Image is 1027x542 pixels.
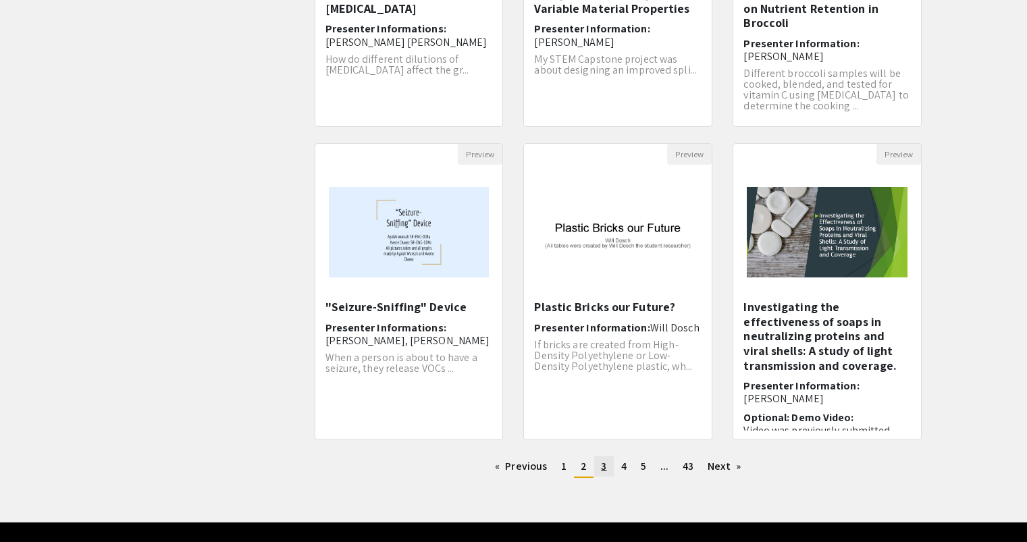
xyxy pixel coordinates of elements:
span: How do different dilutions of [MEDICAL_DATA] affect the gr... [325,52,469,77]
span: Will Dosch [650,321,700,335]
div: Open Presentation <p>Plastic Bricks our Future?</p> [523,143,712,440]
span: If bricks are created from High-Density Polyethylene or Low-Density Polyethylene plastic, wh... [534,337,692,373]
span: 3 [601,459,606,473]
button: Preview [458,144,502,165]
img: <p>Investigating the effectiveness of soaps in neutralizing proteins and viral shells: A study of... [733,173,921,291]
img: <p>"Seizure-Sniffing" Device</p> [315,173,503,291]
p: Video was previously submitted. [743,424,911,437]
button: Preview [876,144,921,165]
h6: Presenter Informations: [325,22,493,48]
a: Previous page [488,456,554,477]
span: 2 [581,459,587,473]
ul: Pagination [315,456,922,478]
span: ... [660,459,668,473]
div: Open Presentation <p>"Seizure-Sniffing" Device</p> [315,143,504,440]
h6: Presenter Information: [743,379,911,405]
button: Preview [667,144,712,165]
span: Optional: Demo Video: [743,410,853,425]
span: [PERSON_NAME] [534,35,614,49]
p: Different broccoli samples will be cooked, blended, and tested for vitamin C using [MEDICAL_DATA]... [743,68,911,111]
h6: Presenter Informations: [325,321,493,347]
span: When a person is about to have a seizure, they release VOCs ... [325,350,477,375]
span: [PERSON_NAME], [PERSON_NAME] [325,333,490,348]
h6: Presenter Information: [743,37,911,63]
span: 1 [561,459,567,473]
span: [PERSON_NAME] [743,391,823,406]
h5: "Seizure-Sniffing" Device [325,300,493,315]
span: 4 [621,459,627,473]
div: Open Presentation <p>Investigating the effectiveness of soaps in neutralizing proteins and viral ... [733,143,922,440]
span: [PERSON_NAME] [743,49,823,63]
span: [PERSON_NAME] [PERSON_NAME] [325,35,488,49]
span: 43 [683,459,693,473]
h6: Presenter Information: [534,321,702,334]
h6: Presenter Information: [534,22,702,48]
h5: Plastic Bricks our Future? [534,300,702,315]
h5: Investigating the effectiveness of soaps in neutralizing proteins and viral shells: A study of li... [743,300,911,373]
img: <p>Plastic Bricks our Future?</p> [524,173,712,291]
span: My STEM Capstone project was about designing an improved spli... [534,52,697,77]
a: Next page [701,456,747,477]
span: 5 [641,459,646,473]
